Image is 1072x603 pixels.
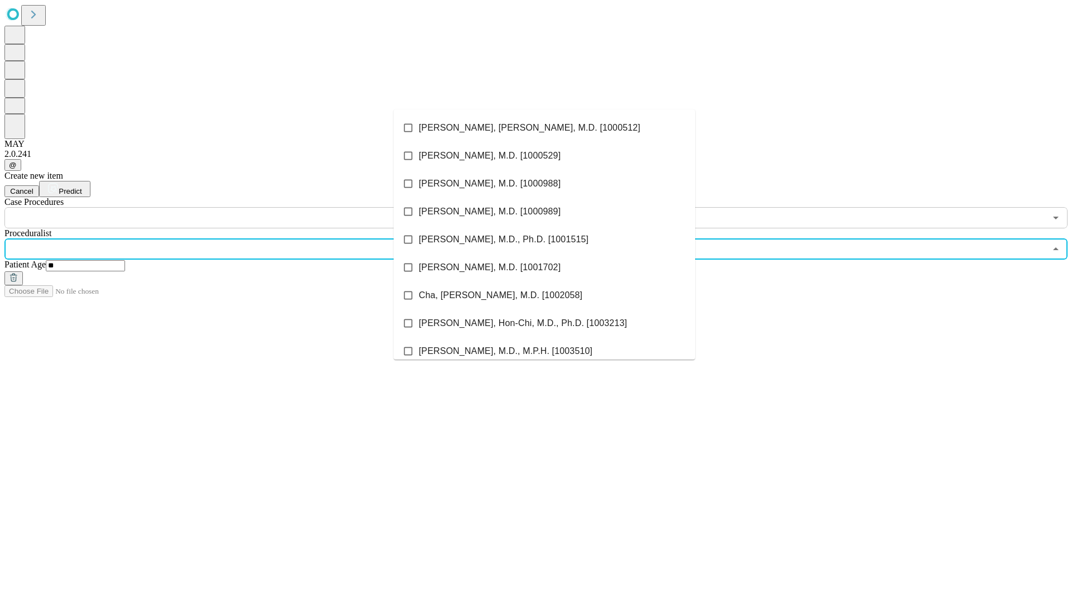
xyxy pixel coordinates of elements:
[419,344,592,358] span: [PERSON_NAME], M.D., M.P.H. [1003510]
[4,171,63,180] span: Create new item
[10,187,33,195] span: Cancel
[4,260,46,269] span: Patient Age
[1048,210,1064,226] button: Open
[9,161,17,169] span: @
[419,233,588,246] span: [PERSON_NAME], M.D., Ph.D. [1001515]
[4,228,51,238] span: Proceduralist
[419,261,561,274] span: [PERSON_NAME], M.D. [1001702]
[1048,241,1064,257] button: Close
[419,289,582,302] span: Cha, [PERSON_NAME], M.D. [1002058]
[4,159,21,171] button: @
[59,187,82,195] span: Predict
[419,177,561,190] span: [PERSON_NAME], M.D. [1000988]
[4,185,39,197] button: Cancel
[4,149,1068,159] div: 2.0.241
[419,317,627,330] span: [PERSON_NAME], Hon-Chi, M.D., Ph.D. [1003213]
[4,139,1068,149] div: MAY
[419,121,640,135] span: [PERSON_NAME], [PERSON_NAME], M.D. [1000512]
[419,205,561,218] span: [PERSON_NAME], M.D. [1000989]
[39,181,90,197] button: Predict
[4,197,64,207] span: Scheduled Procedure
[419,149,561,162] span: [PERSON_NAME], M.D. [1000529]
